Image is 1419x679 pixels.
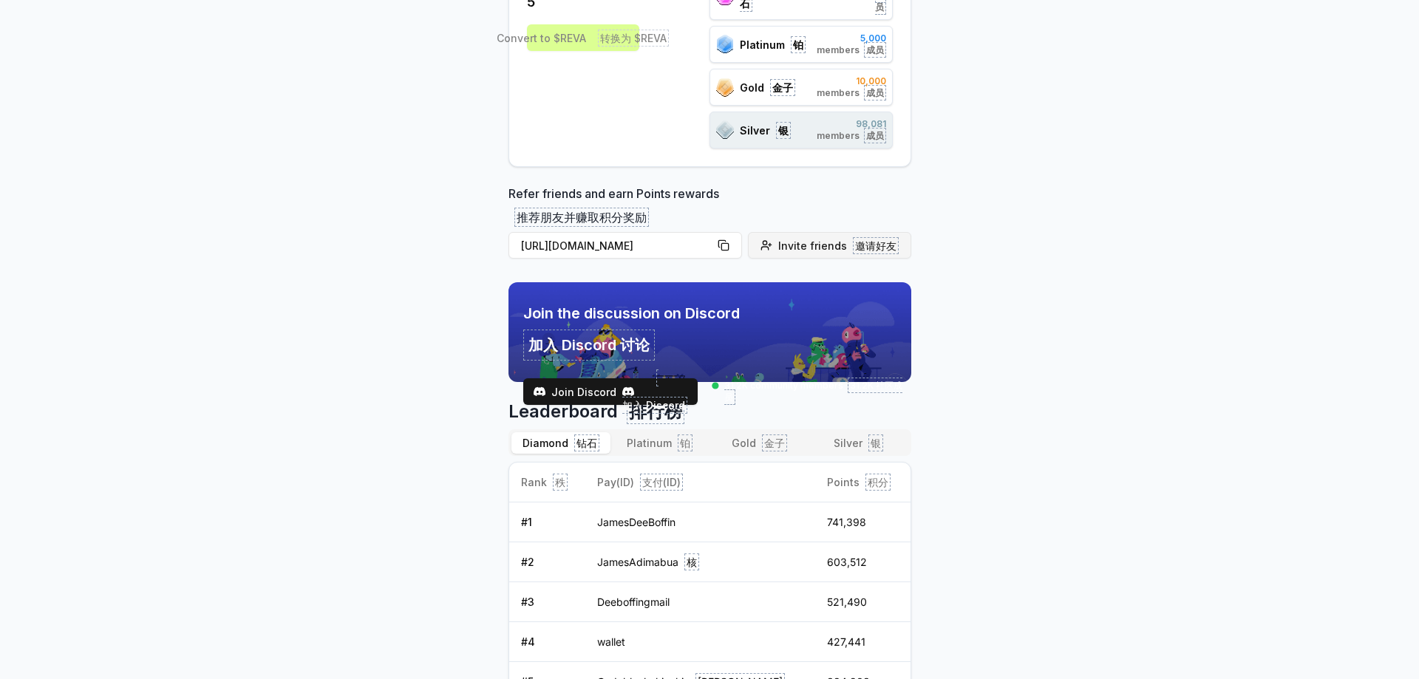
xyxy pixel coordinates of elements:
[815,622,910,662] td: 427,441
[511,432,610,454] button: Diamond
[642,476,681,488] font: 支付(ID)
[523,378,698,405] button: Join Discord test 加入 Discord
[622,399,685,412] span: 加入 Discord
[585,622,815,662] td: wallet
[724,380,911,403] span: 31.2K community members
[817,87,886,99] span: members
[508,282,911,382] img: discord_banner
[817,118,886,130] span: 98,081
[610,432,709,454] button: Platinum
[817,44,886,56] span: members
[740,123,791,138] span: Silver
[817,75,886,87] span: 10,000
[622,386,634,397] img: test
[517,210,647,225] font: 推荐朋友并赚取积分奖励
[534,386,545,397] img: test
[716,78,734,97] img: ranks_icon
[508,400,911,423] span: Leaderboard
[716,120,734,140] img: ranks_icon
[815,463,910,502] th: Points
[585,582,815,622] td: Deeboffingmail
[523,378,698,405] a: testJoin Discord test 加入 Discord
[555,476,565,488] font: 秩
[508,232,742,259] button: [URL][DOMAIN_NAME]
[509,542,585,582] td: # 2
[585,542,815,582] td: JamesAdimabua
[817,130,886,142] span: members
[772,81,793,94] font: 金子
[528,336,650,354] font: 加入 Discord 讨论
[871,437,881,449] font: 银
[815,542,910,582] td: 603,512
[551,384,616,400] span: Join Discord
[793,38,803,51] font: 铂
[509,463,585,502] th: Rank
[740,80,795,95] span: Gold
[680,437,690,449] font: 铂
[809,432,908,454] button: Silver
[866,44,884,55] font: 成员
[576,437,597,449] font: 钻石
[866,130,884,141] font: 成员
[509,622,585,662] td: # 4
[508,185,911,265] div: Refer friends and earn Points rewards
[815,502,910,542] td: 741,398
[868,476,888,488] font: 积分
[817,33,886,44] span: 5,000
[724,380,902,403] font: 31.2K 社区成员
[764,437,785,449] font: 金子
[509,582,585,622] td: # 3
[815,582,910,622] td: 521,490
[687,556,697,568] font: 核
[523,303,911,366] span: Join the discussion on Discord
[585,502,815,542] td: JamesDeeBoffin
[778,238,899,253] span: Invite friends
[740,37,806,52] span: Platinum
[585,463,815,502] th: Pay(ID)
[855,239,896,252] font: 邀请好友
[778,124,789,137] font: 银
[709,432,809,454] button: Gold
[866,87,884,98] font: 成员
[509,502,585,542] td: # 1
[748,232,911,259] button: Invite friends 邀请好友
[716,35,734,54] img: ranks_icon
